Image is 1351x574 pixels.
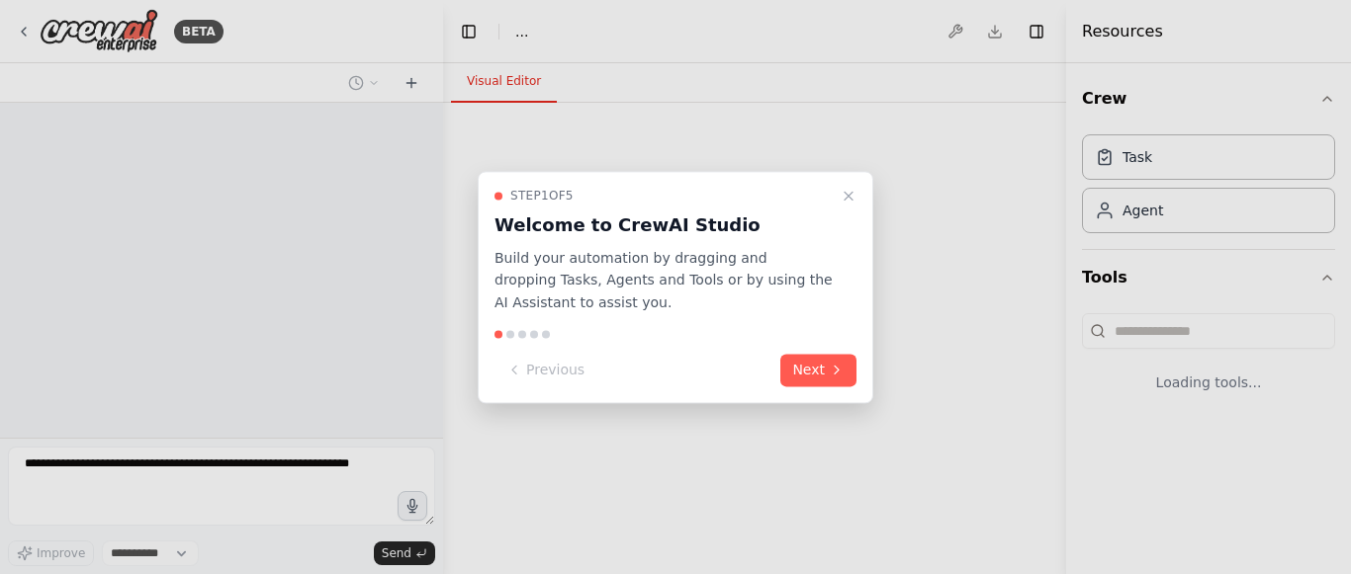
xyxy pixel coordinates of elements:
p: Build your automation by dragging and dropping Tasks, Agents and Tools or by using the AI Assista... [495,247,833,314]
button: Close walkthrough [837,184,860,207]
span: Step 1 of 5 [510,188,574,204]
button: Previous [495,354,596,386]
button: Next [780,354,856,386]
h3: Welcome to CrewAI Studio [495,211,833,239]
button: Hide left sidebar [455,18,483,45]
